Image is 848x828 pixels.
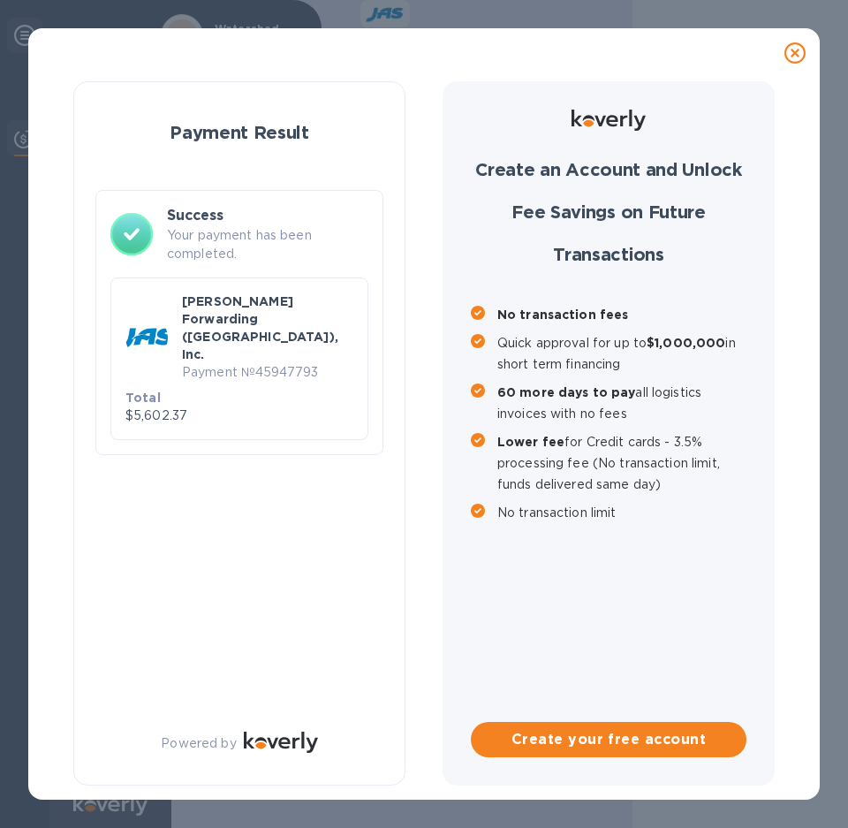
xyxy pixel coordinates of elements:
[572,110,646,131] img: Logo
[497,385,636,399] b: 60 more days to pay
[102,110,376,155] h1: Payment Result
[471,722,746,757] button: Create your free account
[497,431,746,495] p: for Credit cards - 3.5% processing fee (No transaction limit, funds delivered same day)
[497,332,746,375] p: Quick approval for up to in short term financing
[497,308,629,322] b: No transaction fees
[182,363,353,382] p: Payment № 45947793
[497,502,746,523] p: No transaction limit
[485,729,732,750] span: Create your free account
[244,732,318,753] img: Logo
[167,205,368,226] h3: Success
[497,382,746,424] p: all logistics invoices with no fees
[161,734,236,753] p: Powered by
[647,336,725,350] b: $1,000,000
[125,406,223,425] p: $5,602.37
[471,148,746,276] h1: Create an Account and Unlock Fee Savings on Future Transactions
[182,292,353,363] p: [PERSON_NAME] Forwarding ([GEOGRAPHIC_DATA]), Inc.
[167,226,368,263] p: Your payment has been completed.
[125,391,161,405] b: Total
[497,435,564,449] b: Lower fee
